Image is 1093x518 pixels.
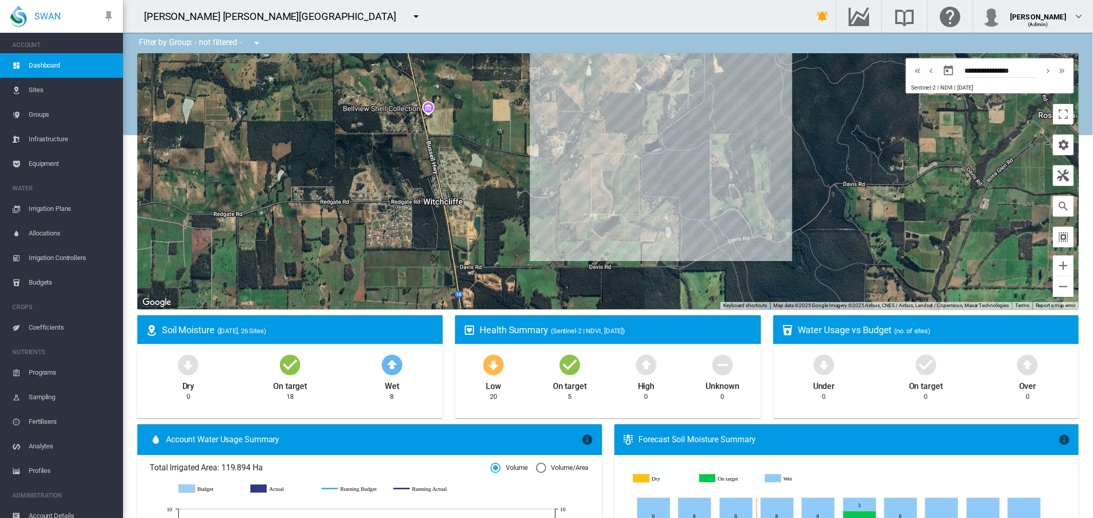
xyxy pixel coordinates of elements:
md-icon: icon-select-all [1057,231,1069,243]
md-icon: icon-chevron-down [1073,10,1085,23]
g: On target [699,474,758,483]
div: On target [553,377,587,392]
div: Unknown [706,377,739,392]
div: Wet [385,377,399,392]
img: Google [140,296,174,309]
div: Under [813,377,835,392]
md-icon: icon-water [150,434,162,446]
span: Budgets [29,270,115,295]
button: Keyboard shortcuts [723,302,767,309]
div: Over [1019,377,1037,392]
md-icon: icon-arrow-down-bold-circle [481,352,506,377]
div: Water Usage vs Budget [798,323,1070,336]
span: Irrigation Plans [29,197,115,221]
md-icon: icon-arrow-down-bold-circle [812,352,836,377]
div: Dry [182,377,195,392]
span: (Admin) [1028,21,1048,27]
img: SWAN-Landscape-Logo-Colour-drop.png [10,6,27,27]
button: icon-chevron-double-left [911,64,924,77]
span: Dashboard [29,53,115,78]
md-icon: icon-thermometer-lines [623,434,635,446]
div: Filter by Group: - not filtered - [131,33,270,53]
span: SWAN [34,10,61,23]
div: 8 [390,392,394,401]
div: Forecast Soil Moisture Summary [639,434,1059,445]
md-icon: icon-chevron-double-left [912,64,923,77]
div: On target [273,377,307,392]
g: Dry [633,474,692,483]
g: Actual [251,484,312,493]
div: 20 [490,392,497,401]
md-icon: icon-checkbox-marked-circle [278,352,302,377]
button: icon-chevron-double-right [1055,64,1068,77]
md-icon: icon-pin [102,10,115,23]
md-icon: icon-arrow-down-bold-circle [176,352,200,377]
button: icon-magnify [1053,196,1074,217]
span: Sentinel-2 | NDVI [911,84,953,91]
div: [PERSON_NAME] [1010,8,1066,18]
div: High [638,377,655,392]
md-icon: icon-cog [1057,139,1069,151]
div: Soil Moisture [162,323,435,336]
md-icon: icon-checkbox-marked-circle [914,352,938,377]
tspan: 10 [167,506,172,512]
g: Running Budget [322,484,383,493]
md-icon: icon-menu-down [410,10,422,23]
div: 0 [721,392,725,401]
span: Infrastructure [29,127,115,152]
md-icon: Search the knowledge base [892,10,917,23]
span: Map data ©2025 Google Imagery ©2025 Airbus, CNES / Airbus, Landsat / Copernicus, Maxar Technologies [773,303,1009,308]
div: 0 [924,392,927,401]
button: icon-menu-down [246,33,267,53]
span: (Sentinel-2 | NDVI, [DATE]) [551,327,625,335]
button: md-calendar [938,60,959,81]
div: [PERSON_NAME] [PERSON_NAME][GEOGRAPHIC_DATA] [144,9,405,24]
md-radio-button: Volume/Area [536,463,589,473]
span: CROPS [12,299,115,315]
g: Wet [766,474,824,483]
div: Health Summary [480,323,752,336]
div: 0 [822,392,826,401]
md-radio-button: Volume [490,463,527,473]
div: 0 [1026,392,1029,401]
a: Report a map error [1036,303,1076,308]
md-icon: icon-information [582,434,594,446]
g: Wet Oct 02, 2025 3 [843,498,876,511]
md-icon: icon-checkbox-marked-circle [558,352,582,377]
button: Zoom out [1053,276,1074,297]
span: Irrigation Controllers [29,246,115,270]
md-icon: icon-arrow-up-bold-circle [1015,352,1040,377]
span: Sampling [29,385,115,409]
img: profile.jpg [981,6,1002,27]
button: icon-menu-down [406,6,426,27]
button: Zoom in [1053,255,1074,276]
div: 0 [644,392,648,401]
span: Account Water Usage Summary [166,434,582,445]
md-icon: Go to the Data Hub [847,10,871,23]
span: | [DATE] [954,84,973,91]
md-icon: icon-bell-ring [816,10,829,23]
span: ACCOUNT [12,37,115,53]
span: Coefficients [29,315,115,340]
tspan: 10 [560,506,566,512]
span: Programs [29,360,115,385]
a: Terms [1015,303,1029,308]
span: ADMINISTRATION [12,487,115,504]
div: 18 [286,392,294,401]
div: 5 [568,392,571,401]
md-icon: icon-arrow-up-bold-circle [380,352,404,377]
span: Analytes [29,434,115,459]
div: On target [909,377,943,392]
md-icon: icon-information [1058,434,1070,446]
span: Groups [29,102,115,127]
md-icon: icon-chevron-double-right [1056,64,1067,77]
button: icon-chevron-left [924,64,938,77]
md-icon: Click here for help [938,10,962,23]
md-icon: icon-chevron-right [1043,64,1054,77]
span: Fertilisers [29,409,115,434]
md-icon: icon-minus-circle [710,352,735,377]
md-icon: icon-arrow-up-bold-circle [634,352,658,377]
button: icon-bell-ring [812,6,833,27]
md-icon: icon-map-marker-radius [146,324,158,336]
md-icon: icon-cup-water [781,324,794,336]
